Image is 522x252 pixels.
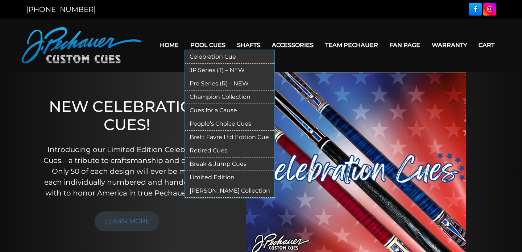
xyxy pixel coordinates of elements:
a: Accessories [266,36,319,54]
a: Break & Jump Cues [185,157,274,171]
h1: NEW CELEBRATION CUES! [43,97,211,134]
a: Pro Series (R) – NEW [185,77,274,91]
a: Champion Collection [185,91,274,104]
a: Cart [473,36,500,54]
a: People’s Choice Cues [185,117,274,131]
a: Cues for a Cause [185,104,274,117]
a: [PERSON_NAME] Collection [185,184,274,198]
p: Introducing our Limited Edition Celebration Cues—a tribute to craftsmanship and country. Only 50 ... [43,144,211,198]
a: Shafts [231,36,266,54]
a: Fan Page [384,36,426,54]
a: Retired Cues [185,144,274,157]
a: JP Series (T) – NEW [185,64,274,77]
a: Limited Edition [185,171,274,184]
a: [PHONE_NUMBER] [26,5,96,14]
a: Pool Cues [185,36,231,54]
a: Brett Favre Ltd Edition Cue [185,131,274,144]
img: Pechauer Custom Cues [22,27,141,63]
a: Celebration Cue [185,50,274,64]
a: Team Pechauer [319,36,384,54]
a: Warranty [426,36,473,54]
a: LEARN MORE [95,211,159,231]
a: Home [154,36,185,54]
